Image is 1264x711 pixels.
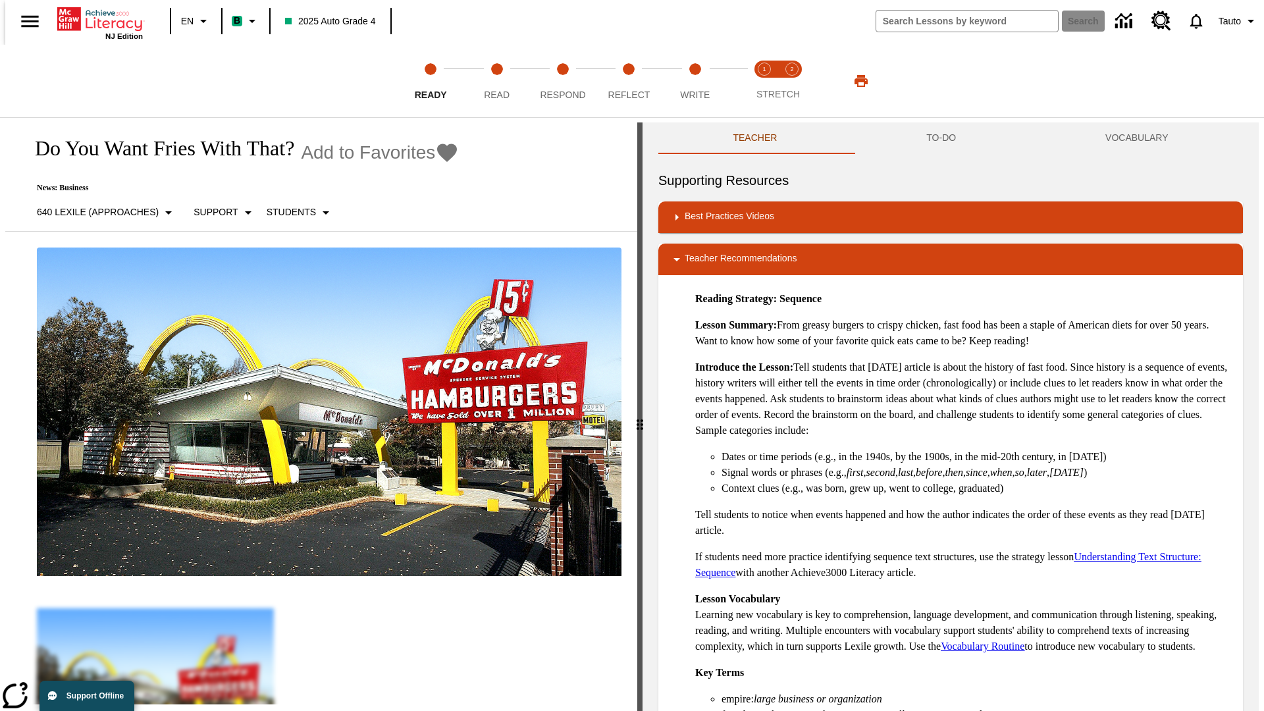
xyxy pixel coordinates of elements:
[966,467,987,478] em: since
[1213,9,1264,33] button: Profile/Settings
[658,122,852,154] button: Teacher
[695,361,793,373] strong: Introduce the Lesson:
[722,449,1232,465] li: Dates or time periods (e.g., in the 1940s, by the 1900s, in the mid-20th century, in [DATE])
[1049,467,1084,478] em: [DATE]
[66,691,124,700] span: Support Offline
[484,90,510,100] span: Read
[32,201,182,224] button: Select Lexile, 640 Lexile (Approaches)
[680,90,710,100] span: Write
[762,66,766,72] text: 1
[5,122,637,704] div: reading
[37,205,159,219] p: 640 Lexile (Approaches)
[852,122,1031,154] button: TO-DO
[181,14,194,28] span: EN
[695,667,744,678] strong: Key Terms
[57,5,143,40] div: Home
[301,141,459,164] button: Add to Favorites - Do You Want Fries With That?
[945,467,963,478] em: then
[175,9,217,33] button: Language: EN, Select a language
[695,551,1201,578] a: Understanding Text Structure: Sequence
[695,593,780,604] strong: Lesson Vocabulary
[1144,3,1179,39] a: Resource Center, Will open in new tab
[658,244,1243,275] div: Teacher Recommendations
[285,14,376,28] span: 2025 Auto Grade 4
[847,467,864,478] em: first
[941,641,1024,652] a: Vocabulary Routine
[1031,122,1243,154] button: VOCABULARY
[754,693,882,704] em: large business or organization
[21,183,459,193] p: News: Business
[1027,467,1047,478] em: later
[756,89,800,99] span: STRETCH
[1219,14,1241,28] span: Tauto
[194,205,238,219] p: Support
[591,45,667,117] button: Reflect step 4 of 5
[188,201,261,224] button: Scaffolds, Support
[540,90,585,100] span: Respond
[840,69,882,93] button: Print
[234,13,240,29] span: B
[392,45,469,117] button: Ready step 1 of 5
[695,549,1232,581] p: If students need more practice identifying sequence text structures, use the strategy lesson with...
[1015,467,1024,478] em: so
[21,136,294,161] h1: Do You Want Fries With That?
[261,201,339,224] button: Select Student
[226,9,265,33] button: Boost Class color is mint green. Change class color
[990,467,1013,478] em: when
[643,122,1259,711] div: activity
[608,90,650,100] span: Reflect
[685,209,774,225] p: Best Practices Videos
[866,467,895,478] em: second
[898,467,913,478] em: last
[722,691,1232,707] li: empire:
[37,248,621,577] img: One of the first McDonald's stores, with the iconic red sign and golden arches.
[876,11,1058,32] input: search field
[790,66,793,72] text: 2
[658,170,1243,191] h6: Supporting Resources
[39,681,134,711] button: Support Offline
[695,319,777,330] strong: Lesson Summary:
[525,45,601,117] button: Respond step 3 of 5
[657,45,733,117] button: Write step 5 of 5
[11,2,49,41] button: Open side menu
[1107,3,1144,39] a: Data Center
[105,32,143,40] span: NJ Edition
[695,359,1232,438] p: Tell students that [DATE] article is about the history of fast food. Since history is a sequence ...
[722,481,1232,496] li: Context clues (e.g., was born, grew up, went to college, graduated)
[458,45,535,117] button: Read step 2 of 5
[637,122,643,711] div: Press Enter or Spacebar and then press right and left arrow keys to move the slider
[722,465,1232,481] li: Signal words or phrases (e.g., , , , , , , , , , )
[658,201,1243,233] div: Best Practices Videos
[695,507,1232,539] p: Tell students to notice when events happened and how the author indicates the order of these even...
[267,205,316,219] p: Students
[916,467,942,478] em: before
[773,45,811,117] button: Stretch Respond step 2 of 2
[695,591,1232,654] p: Learning new vocabulary is key to comprehension, language development, and communication through ...
[658,122,1243,154] div: Instructional Panel Tabs
[695,317,1232,349] p: From greasy burgers to crispy chicken, fast food has been a staple of American diets for over 50 ...
[301,142,435,163] span: Add to Favorites
[415,90,447,100] span: Ready
[695,293,777,304] strong: Reading Strategy:
[1179,4,1213,38] a: Notifications
[685,251,797,267] p: Teacher Recommendations
[745,45,783,117] button: Stretch Read step 1 of 2
[779,293,822,304] strong: Sequence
